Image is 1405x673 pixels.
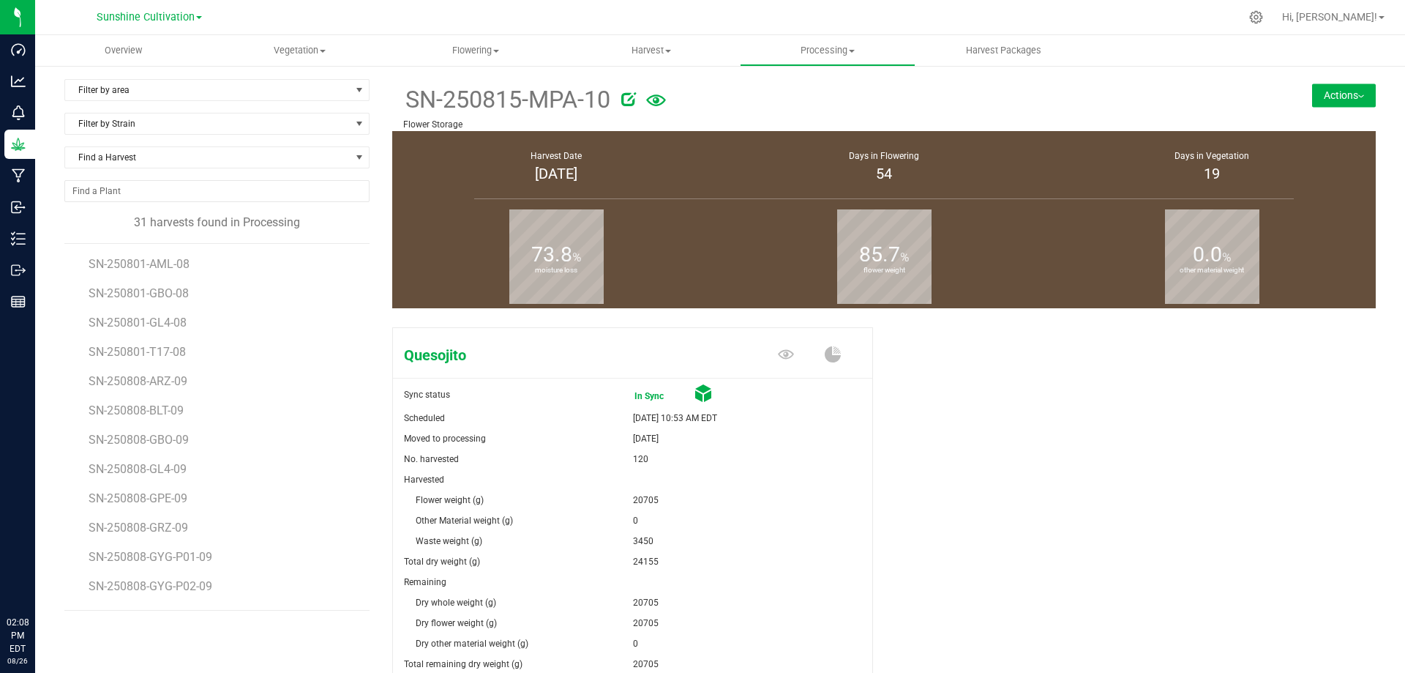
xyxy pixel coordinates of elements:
inline-svg: Inventory [11,231,26,246]
span: 24155 [633,551,659,572]
div: Days in Vegetation [1066,149,1357,163]
span: [DATE] 10:53 AM EDT [633,408,717,428]
span: 0 [633,510,638,531]
span: Waste weight (g) [416,536,482,546]
span: Sunshine Cultivation [97,11,195,23]
a: Flowering [387,35,563,66]
span: In Sync [633,384,694,408]
span: Cured [694,384,712,408]
span: Harvested [404,475,444,485]
div: Harvest Date [411,149,702,163]
inline-svg: Grow [11,137,26,152]
span: SN-250808-GYG-P01-09 [89,550,212,564]
inline-svg: Manufacturing [11,168,26,183]
inline-svg: Monitoring [11,105,26,120]
span: SN-250808-JCW-09 [89,609,190,622]
span: SN-250801-AML-08 [89,257,190,271]
span: Flower weight (g) [416,495,484,505]
span: SN-250808-GYG-P02-09 [89,579,212,593]
span: 20705 [633,592,659,613]
inline-svg: Analytics [11,74,26,89]
div: 54 [738,163,1030,185]
span: Flowering [388,44,563,57]
span: [DATE] [633,428,659,449]
a: Overview [35,35,211,66]
div: Days in Flowering [738,149,1030,163]
span: In Sync [634,386,693,406]
p: Flower Storage [403,118,1201,131]
span: Sync status [404,390,450,400]
span: SN-250808-GBO-09 [89,433,189,447]
span: 20705 [633,490,659,510]
span: SN-250808-GRZ-09 [89,521,188,535]
span: Find a Harvest [65,147,351,168]
inline-svg: Outbound [11,263,26,278]
group-info-box: Days in vegetation [1059,131,1365,203]
span: select [351,80,369,100]
span: Total dry weight (g) [404,557,480,567]
span: Other Material weight (g) [416,516,513,526]
div: Manage settings [1247,10,1265,24]
span: 0 [633,633,638,654]
span: SN-250808-GPE-09 [89,491,187,505]
span: Harvest Packages [946,44,1061,57]
span: Quesojito [393,344,712,366]
input: NO DATA FOUND [65,181,369,201]
span: SN-250801-GL4-08 [89,316,187,330]
span: Scheduled [404,413,445,423]
a: Harvest Packages [915,35,1092,66]
span: Dry whole weight (g) [416,598,496,608]
inline-svg: Inbound [11,200,26,215]
span: Overview [85,44,162,57]
button: Actions [1312,83,1376,107]
group-info-box: Other Material weight % [1059,203,1365,308]
b: moisture loss [509,205,604,336]
group-info-box: Flower weight % [731,203,1037,308]
span: SN-250808-ARZ-09 [89,374,187,388]
span: SN-250808-BLT-09 [89,404,184,417]
span: 3450 [633,531,653,551]
inline-svg: Reports [11,294,26,309]
b: flower weight [837,205,932,336]
a: Vegetation [211,35,388,66]
group-info-box: Moisture loss % [403,203,709,308]
a: Harvest [563,35,740,66]
span: 20705 [633,613,659,633]
span: SN-250801-T17-08 [89,345,186,359]
b: other material weight [1165,205,1259,336]
group-info-box: Harvest Date [403,131,709,203]
p: 08/26 [7,655,29,666]
inline-svg: Dashboard [11,42,26,57]
span: SN-250801-GBO-08 [89,286,189,300]
div: [DATE] [411,163,702,185]
span: No. harvested [404,454,459,464]
p: 02:08 PM EDT [7,616,29,655]
iframe: Resource center unread badge [43,554,61,571]
div: 19 [1066,163,1357,185]
span: Moved to processing [404,434,486,444]
a: Processing [740,35,916,66]
span: Filter by area [65,80,351,100]
span: SN-250808-GL4-09 [89,462,187,476]
div: 31 harvests found in Processing [64,214,370,231]
span: Harvest [564,44,739,57]
iframe: Resource center [15,556,59,600]
span: 120 [633,449,648,469]
span: Vegetation [212,44,387,57]
span: Dry other material weight (g) [416,639,528,649]
span: Total remaining dry weight (g) [404,659,522,669]
span: Processing [741,44,915,57]
span: SN-250815-MPA-10 [403,82,610,118]
span: Hi, [PERSON_NAME]! [1282,11,1377,23]
group-info-box: Days in flowering [731,131,1037,203]
span: Remaining [404,577,446,587]
span: Dry flower weight (g) [416,618,497,628]
span: Filter by Strain [65,114,351,134]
